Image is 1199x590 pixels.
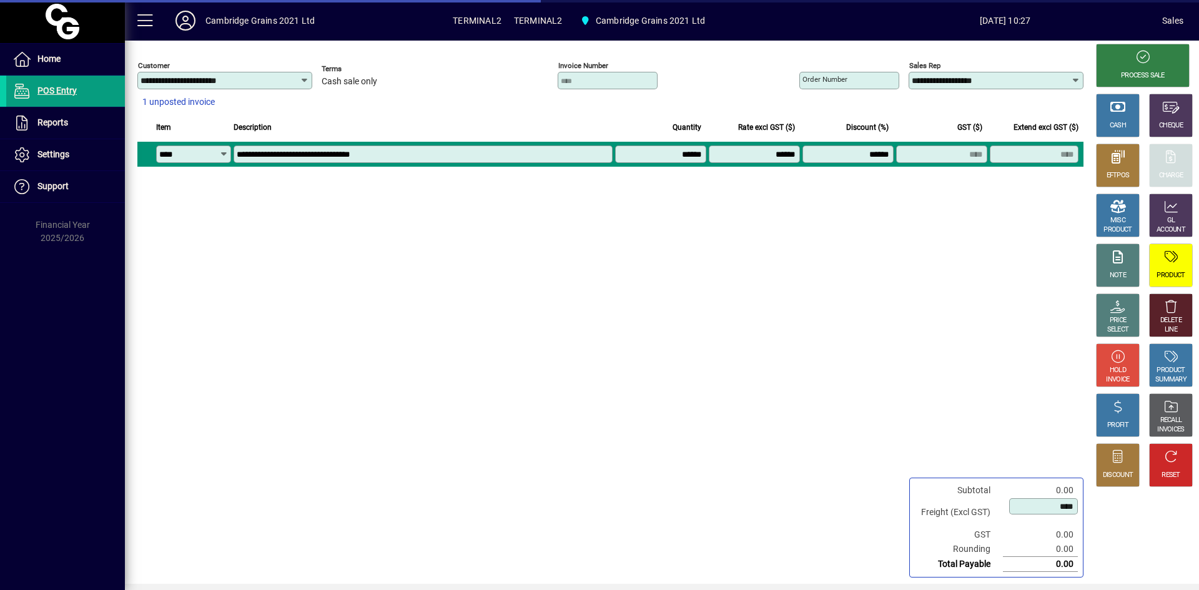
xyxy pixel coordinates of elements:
[915,542,1003,557] td: Rounding
[1110,366,1126,375] div: HOLD
[846,120,889,134] span: Discount (%)
[37,181,69,191] span: Support
[1110,316,1127,325] div: PRICE
[1014,120,1078,134] span: Extend excl GST ($)
[558,61,608,70] mat-label: Invoice number
[1162,11,1183,31] div: Sales
[915,498,1003,528] td: Freight (Excl GST)
[1103,225,1132,235] div: PRODUCT
[6,139,125,170] a: Settings
[915,483,1003,498] td: Subtotal
[37,149,69,159] span: Settings
[37,86,77,96] span: POS Entry
[514,11,563,31] span: TERMINAL2
[1003,483,1078,498] td: 0.00
[1159,171,1183,180] div: CHARGE
[1157,425,1184,435] div: INVOICES
[957,120,982,134] span: GST ($)
[848,11,1162,31] span: [DATE] 10:27
[909,61,940,70] mat-label: Sales rep
[138,61,170,70] mat-label: Customer
[6,107,125,139] a: Reports
[37,54,61,64] span: Home
[915,557,1003,572] td: Total Payable
[205,11,315,31] div: Cambridge Grains 2021 Ltd
[1155,375,1187,385] div: SUMMARY
[596,11,705,31] span: Cambridge Grains 2021 Ltd
[802,75,847,84] mat-label: Order number
[1110,121,1126,130] div: CASH
[322,77,377,87] span: Cash sale only
[1106,375,1129,385] div: INVOICE
[1160,416,1182,425] div: RECALL
[165,9,205,32] button: Profile
[453,11,501,31] span: TERMINAL2
[1157,271,1185,280] div: PRODUCT
[1167,216,1175,225] div: GL
[915,528,1003,542] td: GST
[156,120,171,134] span: Item
[1107,421,1128,430] div: PROFIT
[1003,557,1078,572] td: 0.00
[1107,171,1130,180] div: EFTPOS
[1003,542,1078,557] td: 0.00
[1159,121,1183,130] div: CHEQUE
[37,117,68,127] span: Reports
[6,171,125,202] a: Support
[575,9,710,32] span: Cambridge Grains 2021 Ltd
[322,65,397,73] span: Terms
[1162,471,1180,480] div: RESET
[673,120,701,134] span: Quantity
[1157,225,1185,235] div: ACCOUNT
[6,44,125,75] a: Home
[1003,528,1078,542] td: 0.00
[142,96,215,109] span: 1 unposted invoice
[1165,325,1177,335] div: LINE
[738,120,795,134] span: Rate excl GST ($)
[1103,471,1133,480] div: DISCOUNT
[1110,271,1126,280] div: NOTE
[234,120,272,134] span: Description
[1160,316,1182,325] div: DELETE
[1107,325,1129,335] div: SELECT
[1121,71,1165,81] div: PROCESS SALE
[1110,216,1125,225] div: MISC
[137,91,220,114] button: 1 unposted invoice
[1157,366,1185,375] div: PRODUCT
